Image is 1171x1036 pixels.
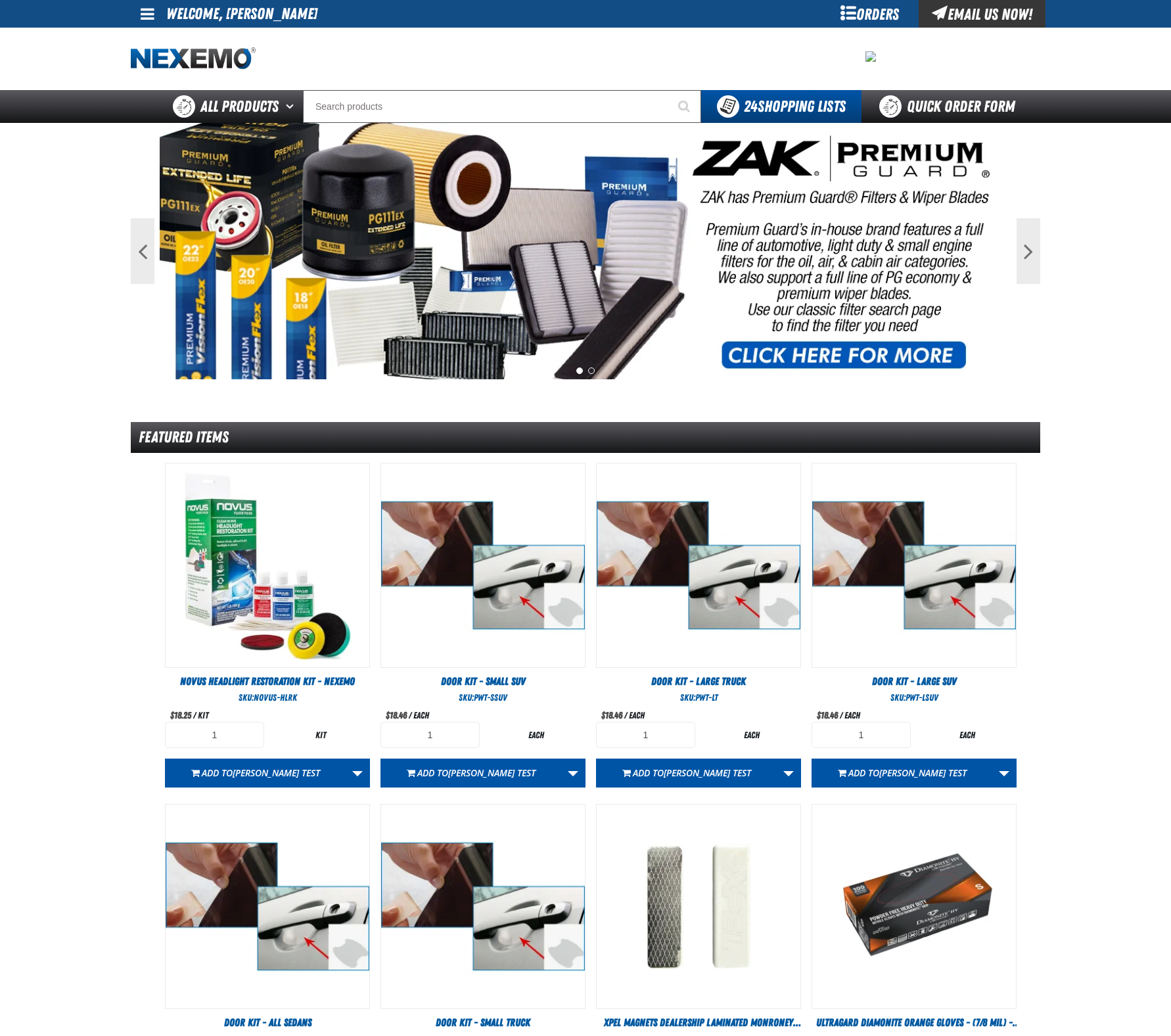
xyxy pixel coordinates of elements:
[861,90,1040,123] a: Quick Order Form
[633,766,751,779] span: Add to
[193,710,196,720] span: /
[744,97,846,116] span: Shopping Lists
[840,710,842,720] span: /
[233,766,320,779] span: [PERSON_NAME] test
[380,1016,585,1030] a: Door Kit - Small Truck
[812,805,1016,1008] img: Ultragard Diamonite Orange Gloves - (7/8 mil) - (100 gloves per box MIN 10 box order)
[597,805,800,1008] img: XPEL Magnets Dealership Laminated Monroney Stickers (Pack of 2 Magnets)
[597,805,800,1008] : View Details of the XPEL Magnets Dealership Laminated Monroney Stickers (Pack of 2 Magnets)
[380,692,585,704] div: SKU:
[198,710,208,720] span: kit
[448,766,536,779] span: [PERSON_NAME] test
[409,710,411,720] span: /
[576,367,583,374] button: 1 of 2
[165,759,346,788] button: Add to[PERSON_NAME] test
[872,675,957,688] span: Door Kit - Large SUV
[561,759,585,788] a: More Actions
[812,692,1017,704] div: SKU:
[701,90,861,123] button: You have 24 Shopping Lists. Open to view details
[629,710,645,720] span: each
[386,710,407,720] span: $18.46
[668,90,701,123] button: Start Searching
[651,675,746,688] span: Door Kit - Large Truck
[906,692,938,703] span: PWT-LSUV
[812,463,1016,667] : View Details of the Door Kit - Large SUV
[596,674,801,689] a: Door Kit - Large Truck
[812,1016,1017,1030] a: Ultragard Diamonite Orange Gloves - (7/8 mil) - (100 gloves per box MIN 10 box order)
[254,692,297,703] span: NOVUS-HLRK
[695,692,718,703] span: PWT-LT
[664,766,751,779] span: [PERSON_NAME] test
[345,759,370,788] a: More Actions
[597,463,800,667] img: Door Kit - Large Truck
[166,805,369,1008] img: Door Kit - All Sedans
[601,710,622,720] span: $18.46
[992,759,1017,788] a: More Actions
[436,1016,530,1029] span: Door Kit - Small Truck
[131,218,154,284] button: Previous
[165,1016,370,1030] a: Door Kit - All Sedans
[441,675,526,688] span: Door Kit - Small SUV
[596,722,695,748] input: Product Quantity
[474,692,507,703] span: PWT-SSUV
[702,729,801,742] div: each
[844,710,860,720] span: each
[417,766,536,779] span: Add to
[744,97,758,116] strong: 24
[131,47,256,70] img: Nexemo logo
[224,1016,311,1029] span: Door Kit - All Sedans
[131,422,1040,453] div: Featured Items
[865,51,876,62] img: 68631125b1a07c1d9f0c03e20b138679.jpeg
[165,692,370,704] div: SKU:
[596,692,801,704] div: SKU:
[165,722,264,748] input: Product Quantity
[848,766,967,779] span: Add to
[166,805,369,1008] : View Details of the Door Kit - All Sedans
[166,463,369,667] img: Novus Headlight Restoration Kit - Nexemo
[812,805,1016,1008] : View Details of the Ultragard Diamonite Orange Gloves - (7/8 mil) - (100 gloves per box MIN 10 bo...
[380,674,585,689] a: Door Kit - Small SUV
[817,710,838,720] span: $18.46
[381,463,585,667] : View Details of the Door Kit - Small SUV
[380,759,561,788] button: Add to[PERSON_NAME] test
[596,759,777,788] button: Add to[PERSON_NAME] test
[879,766,967,779] span: [PERSON_NAME] test
[202,766,320,779] span: Add to
[413,710,429,720] span: each
[180,675,355,688] span: Novus Headlight Restoration Kit - Nexemo
[596,1016,801,1030] a: XPEL Magnets Dealership Laminated Monroney Stickers (Pack of 2 Magnets)
[380,722,480,748] input: Product Quantity
[303,90,701,123] input: Search
[1017,218,1040,284] button: Next
[776,759,801,788] a: More Actions
[170,710,191,720] span: $18.25
[812,722,911,748] input: Product Quantity
[281,90,303,123] button: Open All Products pages
[381,463,585,667] img: Door Kit - Small SUV
[917,729,1017,742] div: each
[812,463,1016,667] img: Door Kit - Large SUV
[486,729,585,742] div: each
[812,759,992,788] button: Add to[PERSON_NAME] test
[160,123,1011,379] img: PG Filters & Wipers
[271,729,370,742] div: kit
[166,463,369,667] : View Details of the Novus Headlight Restoration Kit - Nexemo
[200,95,279,118] span: All Products
[812,674,1017,689] a: Door Kit - Large SUV
[588,367,595,374] button: 2 of 2
[165,674,370,689] a: Novus Headlight Restoration Kit - Nexemo
[597,463,800,667] : View Details of the Door Kit - Large Truck
[624,710,627,720] span: /
[381,805,585,1008] img: Door Kit - Small Truck
[381,805,585,1008] : View Details of the Door Kit - Small Truck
